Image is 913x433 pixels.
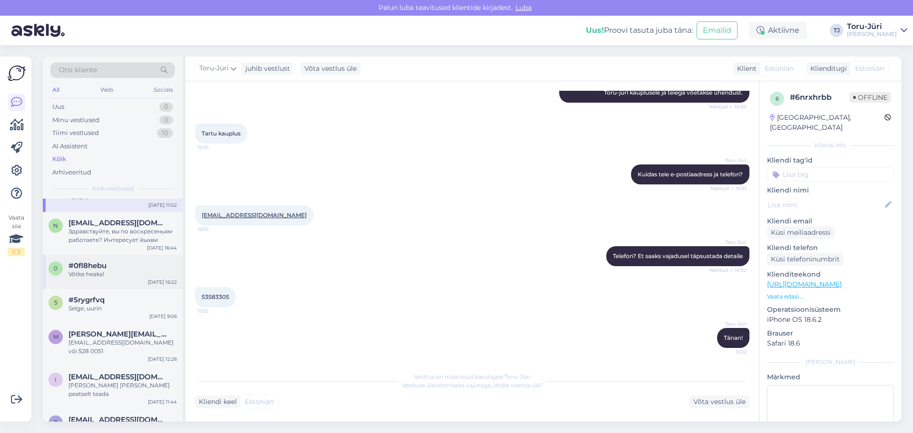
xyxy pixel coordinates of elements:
[198,308,233,315] span: 11:02
[767,338,894,348] p: Safari 18.6
[690,395,749,408] div: Võta vestlus üle
[8,248,25,256] div: 1 / 3
[52,128,99,138] div: Tiimi vestlused
[767,315,894,325] p: iPhone OS 18.6.2
[59,65,97,75] span: Otsi kliente
[147,244,177,251] div: [DATE] 16:44
[148,398,177,405] div: [DATE] 11:44
[697,21,738,39] button: Emailid
[149,313,177,320] div: [DATE] 9:06
[54,419,58,426] span: p
[52,154,66,164] div: Kõik
[202,212,307,219] a: [EMAIL_ADDRESS][DOMAIN_NAME]
[711,157,747,164] span: Toru-Jüri
[767,216,894,226] p: Kliendi email
[68,373,167,381] span: indre87@hotmail.com
[613,252,743,260] span: Telefon? Et saaks vajadusel täpsustada detaile
[710,185,747,192] span: Nähtud ✓ 10:51
[68,304,177,313] div: Selge, uurin
[53,333,58,340] span: m
[767,280,842,289] a: [URL][DOMAIN_NAME]
[847,23,897,30] div: Toru-Jüri
[68,261,107,270] span: #0fl8hebu
[50,84,61,96] div: All
[711,320,747,327] span: Toru-Jüri
[709,103,747,110] span: Nähtud ✓ 10:50
[414,373,530,380] span: Vestlus on määratud kasutajale Toru-Jüri
[242,64,290,74] div: juhib vestlust
[767,243,894,253] p: Kliendi telefon
[8,64,26,82] img: Askly Logo
[68,219,167,227] span: natalipet1975@gmail.com
[68,381,177,398] div: [PERSON_NAME] [PERSON_NAME] peatselt teada
[806,64,847,74] div: Klienditugi
[711,239,747,246] span: Toru-Jüri
[776,95,779,102] span: 6
[767,167,894,182] input: Lisa tag
[198,144,233,151] span: 10:51
[513,3,534,12] span: Luba
[767,226,835,239] div: Küsi meiliaadressi
[98,84,115,96] div: Web
[53,222,58,229] span: n
[301,62,360,75] div: Võta vestlus üle
[159,102,173,112] div: 0
[148,279,177,286] div: [DATE] 16:22
[148,356,177,363] div: [DATE] 12:26
[767,141,894,150] div: Kliendi info
[709,267,747,274] span: Nähtud ✓ 10:52
[790,92,849,103] div: # 6nrxhrbb
[849,92,891,103] span: Offline
[54,265,58,272] span: 0
[767,358,894,366] div: [PERSON_NAME]
[749,22,807,39] div: Aktiivne
[491,382,543,389] i: „Võtke vestlus üle”
[159,115,173,125] div: 0
[245,397,274,407] span: Estonian
[68,270,177,279] div: Võtke heaks!
[68,296,105,304] span: #5rygrfvq
[52,102,64,112] div: Uus
[586,26,604,35] b: Uus!
[199,63,229,74] span: Toru-Jüri
[733,64,757,74] div: Klient
[148,202,177,209] div: [DATE] 11:02
[767,200,883,210] input: Lisa nimi
[847,23,907,38] a: Toru-Jüri[PERSON_NAME]
[767,185,894,195] p: Kliendi nimi
[68,227,177,244] div: Здравствуйте, вы по воскресеньям работаете? Интересует йыхви
[198,226,233,233] span: 10:51
[92,184,134,193] span: Kõik vestlused
[202,293,229,300] span: 53583305
[767,305,894,315] p: Operatsioonisüsteem
[55,376,57,383] span: i
[152,84,175,96] div: Socials
[54,299,58,306] span: 5
[767,372,894,382] p: Märkmed
[586,25,693,36] div: Proovi tasuta juba täna:
[767,253,844,266] div: Küsi telefoninumbrit
[195,397,237,407] div: Kliendi keel
[770,113,884,133] div: [GEOGRAPHIC_DATA], [GEOGRAPHIC_DATA]
[402,382,543,389] span: Vestluse ülevõtmiseks vajutage
[68,338,177,356] div: [EMAIL_ADDRESS][DOMAIN_NAME] või 528 0051
[765,64,794,74] span: Estonian
[767,155,894,165] p: Kliendi tag'id
[157,128,173,138] div: 10
[847,30,897,38] div: [PERSON_NAME]
[638,171,743,178] span: Kuidas teie e-postiaadress ja telefon?
[52,168,91,177] div: Arhiveeritud
[855,64,884,74] span: Estonian
[68,415,167,424] span: patxiotermin@gmail.com
[767,269,894,279] p: Klienditeekond
[767,328,894,338] p: Brauser
[711,348,747,356] span: 11:02
[202,130,241,137] span: Tartu kauplus
[8,213,25,256] div: Vaata siia
[767,292,894,301] p: Vaata edasi ...
[52,142,87,151] div: AI Assistent
[830,24,843,37] div: TJ
[68,330,167,338] span: marko.veri@mail.ee
[52,115,99,125] div: Minu vestlused
[724,334,743,341] span: Tänan!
